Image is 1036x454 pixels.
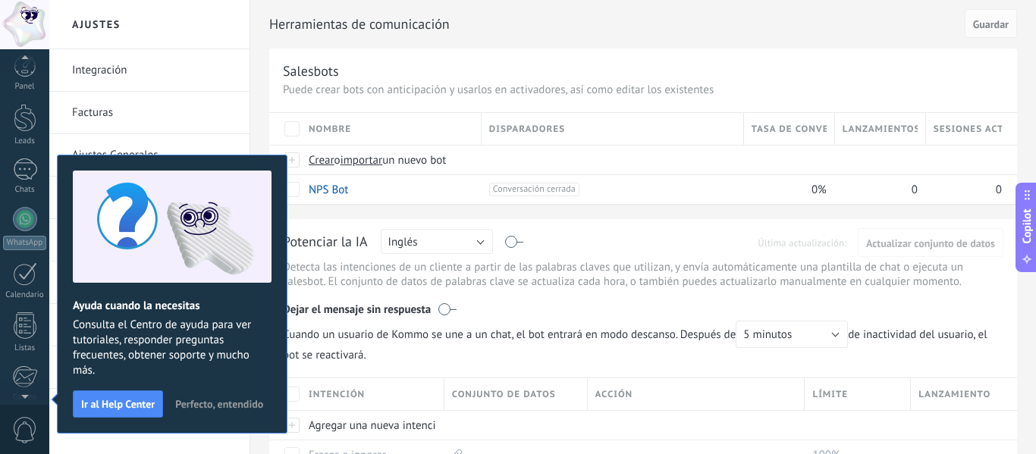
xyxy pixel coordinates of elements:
[283,321,1003,362] span: de inactividad del usuario, el bot se reactivará.
[3,290,47,300] div: Calendario
[812,183,827,197] span: 0%
[283,62,339,80] div: Salesbots
[744,175,827,204] div: 0%
[73,299,272,313] h2: Ayuda cuando la necesitas
[175,399,263,409] span: Perfecto, entendido
[973,19,1009,30] span: Guardar
[835,175,918,204] div: 0
[965,9,1017,38] button: Guardar
[72,92,234,134] a: Facturas
[934,122,1002,136] span: Sesiones activas
[388,235,418,249] span: Inglés
[1019,208,1034,243] span: Copilot
[918,387,990,402] span: Lanzamiento
[283,83,1003,97] p: Puede crear bots con anticipación y usarlos en activadores, así como editar los existentes
[309,183,348,197] a: NPS Bot
[309,122,351,136] span: Nombre
[3,343,47,353] div: Listas
[489,183,579,196] span: Conversación cerrada
[269,9,959,39] h2: Herramientas de comunicación
[595,387,633,402] span: Acción
[382,153,446,168] span: un nuevo bot
[49,92,250,134] li: Facturas
[341,153,383,168] span: importar
[309,387,365,402] span: Intención
[73,390,163,418] button: Ir al Help Center
[812,387,848,402] span: Límite
[334,153,341,168] span: o
[3,82,47,92] div: Panel
[996,183,1002,197] span: 0
[912,183,918,197] span: 0
[283,233,368,252] div: Potenciar la IA
[283,260,1003,289] p: Detecta las intenciones de un cliente a partir de las palabras claves que utilizan, y envía autom...
[73,318,272,378] span: Consulta el Centro de ayuda para ver tutoriales, responder preguntas frecuentes, obtener soporte ...
[72,49,234,92] a: Integración
[843,122,918,136] span: Lanzamientos totales
[452,387,556,402] span: Conjunto de datos
[752,122,827,136] span: Tasa de conversión
[926,175,1002,204] div: 0
[81,399,155,409] span: Ir al Help Center
[49,134,250,177] li: Ajustes Generales
[283,321,848,348] span: Cuando un usuario de Kommo se une a un chat, el bot entrará en modo descanso. Después de
[3,236,46,250] div: WhatsApp
[3,185,47,195] div: Chats
[736,321,848,348] button: 5 minutos
[381,229,493,254] button: Inglés
[489,122,565,136] span: Disparadores
[49,49,250,92] li: Integración
[72,134,234,177] a: Ajustes Generales
[309,153,334,168] span: Crear
[283,292,1003,321] div: Dejar el mensaje sin respuesta
[3,136,47,146] div: Leads
[743,327,792,342] span: 5 minutos
[301,411,437,440] div: Agregar una nueva intención
[168,393,270,415] button: Perfecto, entendido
